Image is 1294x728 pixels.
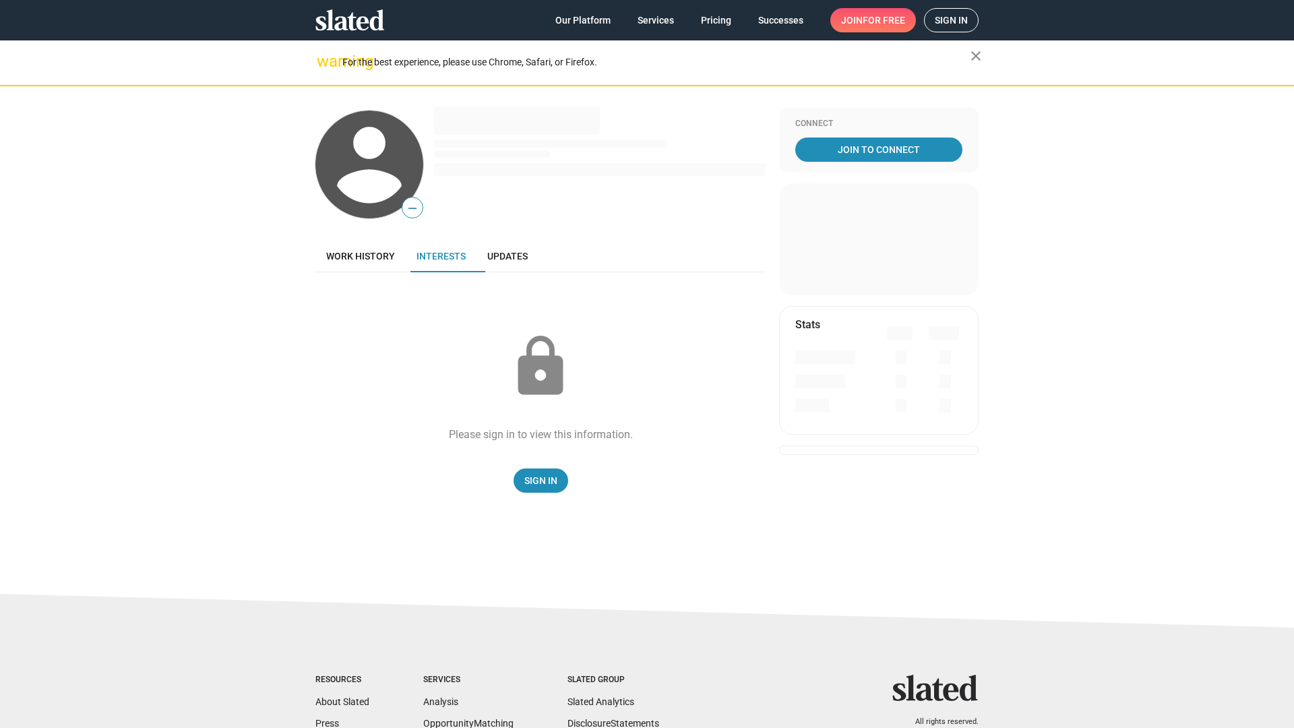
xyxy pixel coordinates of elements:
[798,138,960,162] span: Join To Connect
[567,696,634,707] a: Slated Analytics
[841,8,905,32] span: Join
[507,333,574,400] mat-icon: lock
[402,200,423,217] span: —
[315,696,369,707] a: About Slated
[795,317,820,332] mat-card-title: Stats
[423,696,458,707] a: Analysis
[690,8,742,32] a: Pricing
[326,251,395,262] span: Work history
[514,468,568,493] a: Sign In
[476,240,538,272] a: Updates
[315,675,369,686] div: Resources
[795,119,962,129] div: Connect
[449,427,633,442] div: Please sign in to view this information.
[758,8,803,32] span: Successes
[935,9,968,32] span: Sign in
[487,251,528,262] span: Updates
[406,240,476,272] a: Interests
[701,8,731,32] span: Pricing
[968,48,984,64] mat-icon: close
[317,53,333,69] mat-icon: warning
[524,468,557,493] span: Sign In
[830,8,916,32] a: Joinfor free
[545,8,621,32] a: Our Platform
[924,8,979,32] a: Sign in
[567,675,659,686] div: Slated Group
[315,240,406,272] a: Work history
[555,8,611,32] span: Our Platform
[863,8,905,32] span: for free
[423,675,514,686] div: Services
[417,251,466,262] span: Interests
[747,8,814,32] a: Successes
[795,138,962,162] a: Join To Connect
[638,8,674,32] span: Services
[627,8,685,32] a: Services
[342,53,970,71] div: For the best experience, please use Chrome, Safari, or Firefox.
